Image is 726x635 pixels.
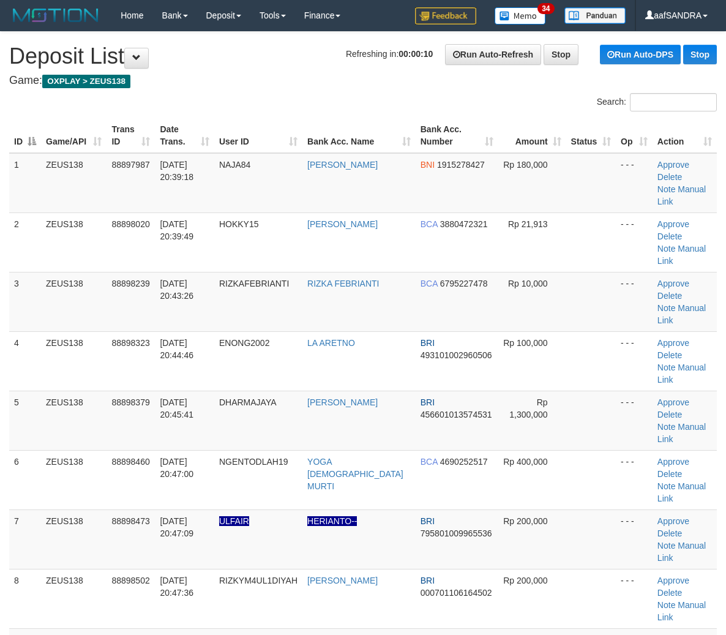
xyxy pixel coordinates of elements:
[657,600,676,610] a: Note
[508,219,548,229] span: Rp 21,913
[219,397,277,407] span: DHARMAJAYA
[416,118,498,153] th: Bank Acc. Number: activate to sort column ascending
[9,272,41,331] td: 3
[657,516,689,526] a: Approve
[219,457,288,467] span: NGENTODLAH19
[111,219,149,229] span: 88898020
[307,219,378,229] a: [PERSON_NAME]
[9,391,41,450] td: 5
[307,516,357,526] a: HERIANTO--
[346,49,433,59] span: Refreshing in:
[544,44,578,65] a: Stop
[657,291,682,301] a: Delete
[41,272,107,331] td: ZEUS138
[160,457,193,479] span: [DATE] 20:47:00
[421,457,438,467] span: BCA
[399,49,433,59] strong: 00:00:10
[657,184,676,194] a: Note
[616,118,653,153] th: Op: activate to sort column ascending
[302,118,416,153] th: Bank Acc. Name: activate to sort column ascending
[566,118,616,153] th: Status: activate to sort column ascending
[219,576,298,585] span: RIZKYM4UL1DIYAH
[421,576,435,585] span: BRI
[657,231,682,241] a: Delete
[657,303,676,313] a: Note
[657,160,689,170] a: Approve
[41,153,107,213] td: ZEUS138
[111,457,149,467] span: 88898460
[160,219,193,241] span: [DATE] 20:39:49
[657,422,676,432] a: Note
[41,450,107,509] td: ZEUS138
[111,576,149,585] span: 88898502
[421,516,435,526] span: BRI
[160,338,193,360] span: [DATE] 20:44:46
[107,118,155,153] th: Trans ID: activate to sort column ascending
[307,160,378,170] a: [PERSON_NAME]
[503,160,547,170] span: Rp 180,000
[440,279,488,288] span: Copy 6795227478 to clipboard
[657,363,706,385] a: Manual Link
[498,118,566,153] th: Amount: activate to sort column ascending
[616,569,653,628] td: - - -
[421,410,492,419] span: Copy 456601013574531 to clipboard
[657,481,676,491] a: Note
[41,331,107,391] td: ZEUS138
[421,588,492,598] span: Copy 000701106164502 to clipboard
[657,469,682,479] a: Delete
[41,212,107,272] td: ZEUS138
[307,576,378,585] a: [PERSON_NAME]
[657,219,689,229] a: Approve
[616,391,653,450] td: - - -
[564,7,626,24] img: panduan.png
[508,279,548,288] span: Rp 10,000
[657,184,706,206] a: Manual Link
[160,516,193,538] span: [DATE] 20:47:09
[111,338,149,348] span: 88898323
[445,44,541,65] a: Run Auto-Refresh
[657,303,706,325] a: Manual Link
[9,509,41,569] td: 7
[9,75,717,87] h4: Game:
[597,93,717,111] label: Search:
[219,338,269,348] span: ENONG2002
[657,244,676,254] a: Note
[616,153,653,213] td: - - -
[155,118,214,153] th: Date Trans.: activate to sort column ascending
[657,588,682,598] a: Delete
[9,212,41,272] td: 2
[657,541,706,563] a: Manual Link
[683,45,717,64] a: Stop
[421,338,435,348] span: BRI
[160,160,193,182] span: [DATE] 20:39:18
[111,160,149,170] span: 88897987
[42,75,130,88] span: OXPLAY > ZEUS138
[657,338,689,348] a: Approve
[657,600,706,622] a: Manual Link
[219,516,249,526] span: Nama rekening ada tanda titik/strip, harap diedit
[509,397,547,419] span: Rp 1,300,000
[657,481,706,503] a: Manual Link
[600,45,681,64] a: Run Auto-DPS
[41,569,107,628] td: ZEUS138
[657,244,706,266] a: Manual Link
[440,219,488,229] span: Copy 3880472321 to clipboard
[41,391,107,450] td: ZEUS138
[41,509,107,569] td: ZEUS138
[421,279,438,288] span: BCA
[111,279,149,288] span: 88898239
[415,7,476,24] img: Feedback.jpg
[537,3,554,14] span: 34
[657,397,689,407] a: Approve
[657,410,682,419] a: Delete
[657,576,689,585] a: Approve
[160,279,193,301] span: [DATE] 20:43:26
[503,516,547,526] span: Rp 200,000
[421,528,492,538] span: Copy 795801009965536 to clipboard
[111,516,149,526] span: 88898473
[111,397,149,407] span: 88898379
[9,569,41,628] td: 8
[307,457,403,491] a: YOGA [DEMOGRAPHIC_DATA] MURTI
[630,93,717,111] input: Search:
[421,160,435,170] span: BNI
